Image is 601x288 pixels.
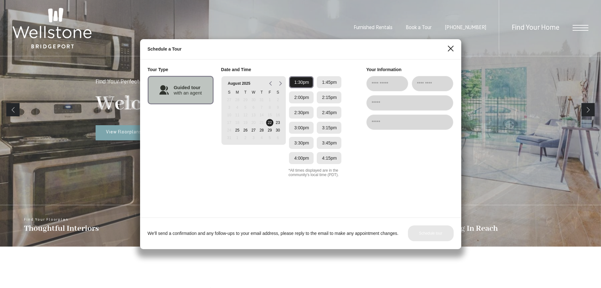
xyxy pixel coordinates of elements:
button: Open Menu [573,25,588,31]
span: Find Your Floorplan [24,218,99,222]
img: Wellstone [13,8,91,48]
a: Previous [6,103,20,116]
a: Explore Nearby [401,205,601,247]
span: Everything In Reach [425,223,498,234]
a: Call us at (253) 400-3144 [445,25,486,30]
span: [PHONE_NUMBER] [445,25,486,30]
a: View Gallery [96,125,145,140]
a: Furnished Rentals [354,25,392,30]
a: Book a Tour [406,25,432,30]
p: Living Redefined [96,91,250,116]
a: Next [581,103,595,116]
span: Thoughtful Interiors [24,223,99,234]
span: View Gallery [106,130,134,135]
a: Find Your Home [512,24,559,32]
p: Live the Way You've Always Wanted [96,79,183,85]
span: Explore Nearby [425,218,498,222]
